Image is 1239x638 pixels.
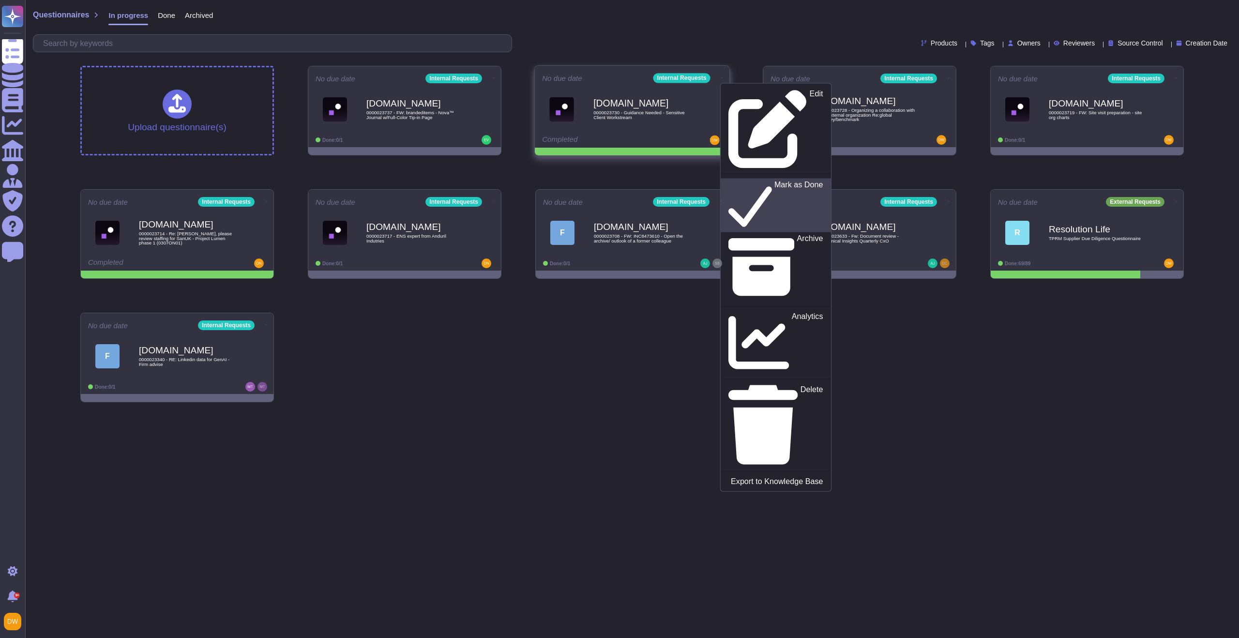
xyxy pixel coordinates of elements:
[1108,74,1164,83] div: Internal Requests
[721,310,831,375] a: Analytics
[88,198,128,206] span: No due date
[721,475,831,487] a: Export to Knowledge Base
[594,222,691,231] b: [DOMAIN_NAME]
[710,136,720,145] img: user
[721,383,831,467] a: Delete
[1005,221,1029,245] div: R
[1164,135,1174,145] img: user
[198,197,255,207] div: Internal Requests
[731,478,823,486] p: Export to Knowledge Base
[322,261,343,266] span: Done: 0/1
[937,135,946,145] img: user
[880,74,937,83] div: Internal Requests
[880,197,937,207] div: Internal Requests
[810,90,823,168] p: Edit
[653,197,710,207] div: Internal Requests
[700,258,710,268] img: user
[821,234,918,243] span: 0000023633 - Fw: Document review - Chemical Insights Quarterly CxO
[792,313,823,373] p: Analytics
[721,178,831,232] a: Mark as Done
[88,258,207,268] div: Completed
[158,12,175,19] span: Done
[1017,40,1041,46] span: Owners
[550,261,570,266] span: Done: 0/1
[821,96,918,106] b: [DOMAIN_NAME]
[797,234,823,300] p: Archive
[593,99,691,108] b: [DOMAIN_NAME]
[542,136,662,145] div: Completed
[4,613,21,630] img: user
[38,35,512,52] input: Search by keywords
[1063,40,1095,46] span: Reviewers
[940,258,950,268] img: user
[316,75,355,82] span: No due date
[316,198,355,206] span: No due date
[323,97,347,122] img: Logo
[2,611,28,632] button: user
[712,258,722,268] img: user
[425,74,482,83] div: Internal Requests
[254,258,264,268] img: user
[33,11,89,19] span: Questionnaires
[139,357,236,366] span: 0000023340 - RE: Linkedin data for GenAI - Firm advise
[593,110,691,120] span: 0000023730 - Guidance Needed - Sensitive Client Workstream
[482,135,491,145] img: user
[1164,258,1174,268] img: user
[928,258,937,268] img: user
[108,12,148,19] span: In progress
[771,75,810,82] span: No due date
[366,99,463,108] b: [DOMAIN_NAME]
[931,40,957,46] span: Products
[801,386,823,465] p: Delete
[128,90,227,132] div: Upload questionnaire(s)
[1049,99,1146,108] b: [DOMAIN_NAME]
[257,382,267,392] img: user
[1049,110,1146,120] span: 0000023719 - FW: Site visit preparation - site org charts
[185,12,213,19] span: Archived
[198,320,255,330] div: Internal Requests
[95,221,120,245] img: Logo
[550,221,574,245] div: F
[366,234,463,243] span: 0000023717 - ENS expert from Anduril Indutries
[998,198,1038,206] span: No due date
[366,110,463,120] span: 0000023737 - FW: brandeditems - Nova™ Journal w/Full-Color Tip-in Page
[95,344,120,368] div: F
[549,97,574,122] img: Logo
[425,197,482,207] div: Internal Requests
[139,231,236,245] span: 0000023714 - Re: [PERSON_NAME], please review staffing for SanUK - Project Lumen phase 1 (0307ON01)
[323,221,347,245] img: Logo
[1005,97,1029,122] img: Logo
[998,75,1038,82] span: No due date
[1118,40,1163,46] span: Source Control
[594,234,691,243] span: 0000023708 - FW: INC8473610 - Open the archive/ outlook of a former colleague
[14,592,20,598] div: 9+
[366,222,463,231] b: [DOMAIN_NAME]
[88,322,128,329] span: No due date
[821,222,918,231] b: [DOMAIN_NAME]
[245,382,255,392] img: user
[1186,40,1227,46] span: Creation Date
[95,384,115,390] span: Done: 0/1
[821,108,918,122] span: 0000023728 - Organizing a collaboration with an external organization Re:global survey/benchmark
[543,198,583,206] span: No due date
[1005,261,1030,266] span: Done: 69/89
[721,232,831,302] a: Archive
[322,137,343,143] span: Done: 0/1
[1005,137,1025,143] span: Done: 0/1
[1106,197,1164,207] div: External Requests
[542,75,582,82] span: No due date
[482,258,491,268] img: user
[653,73,710,83] div: Internal Requests
[1049,225,1146,234] b: Resolution Life
[721,88,831,170] a: Edit
[139,346,236,355] b: [DOMAIN_NAME]
[774,181,823,230] p: Mark as Done
[139,220,236,229] b: [DOMAIN_NAME]
[1049,236,1146,241] span: TPRM Supplier Due Diligence Questionnaire
[980,40,995,46] span: Tags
